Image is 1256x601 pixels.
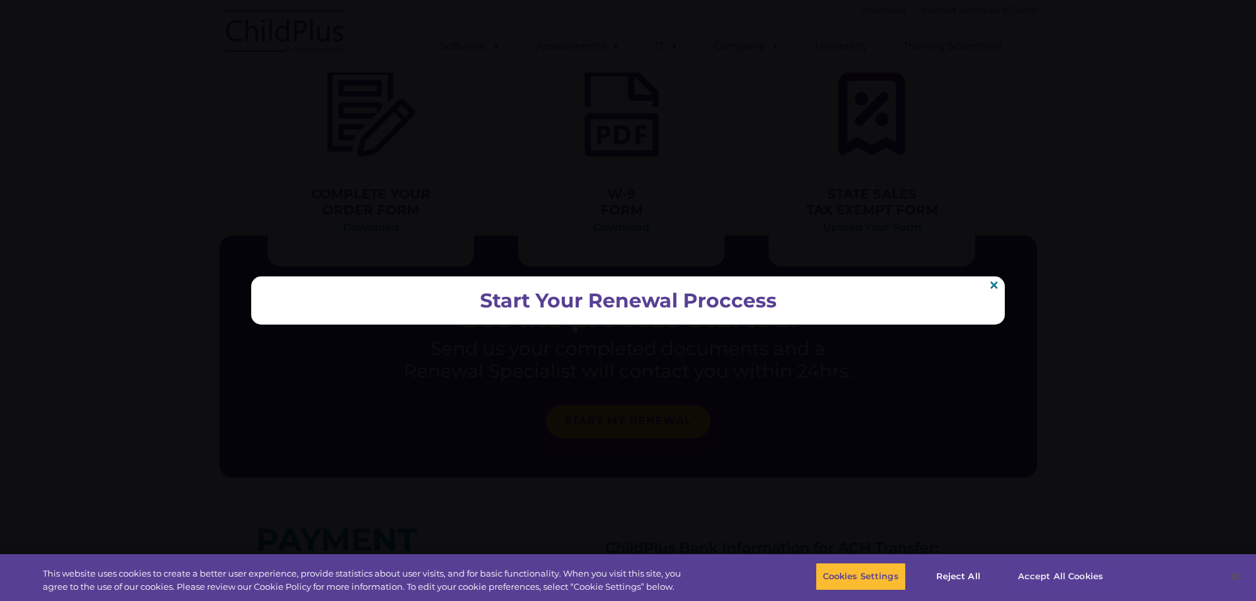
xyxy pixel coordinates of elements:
[1011,563,1110,590] button: Accept All Cookies
[264,290,992,311] h2: Start Your Renewal Proccess
[988,280,1000,290] a: ×
[43,567,691,593] div: This website uses cookies to create a better user experience, provide statistics about user visit...
[816,563,906,590] button: Cookies Settings
[917,563,1000,590] button: Reject All
[1220,562,1249,591] button: Close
